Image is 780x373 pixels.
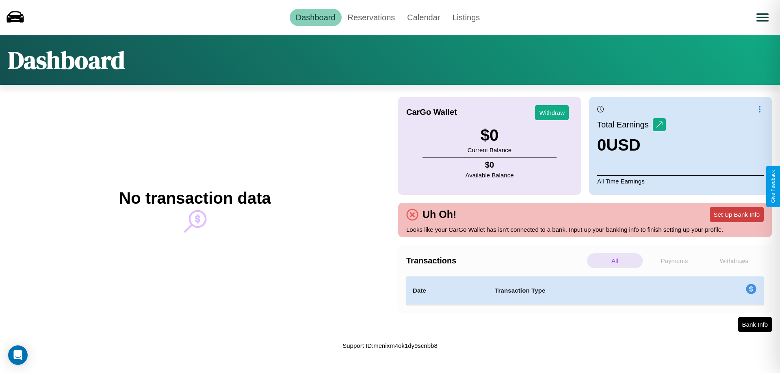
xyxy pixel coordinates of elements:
[290,9,342,26] a: Dashboard
[535,105,569,120] button: Withdraw
[468,144,511,155] p: Current Balance
[706,253,762,268] p: Withdraws
[468,126,511,144] h3: $ 0
[466,160,514,170] h4: $ 0
[406,224,764,235] p: Looks like your CarGo Wallet has isn't connected to a bank. Input up your banking info to finish ...
[413,286,482,295] h4: Date
[770,170,776,203] div: Give Feedback
[647,253,702,268] p: Payments
[495,286,679,295] h4: Transaction Type
[597,117,653,132] p: Total Earnings
[406,108,457,117] h4: CarGo Wallet
[587,253,643,268] p: All
[738,317,772,332] button: Bank Info
[446,9,486,26] a: Listings
[406,256,585,265] h4: Transactions
[751,6,774,29] button: Open menu
[597,136,666,154] h3: 0 USD
[342,340,437,351] p: Support ID: menixm4ok1dy9scnbb8
[597,175,764,187] p: All Time Earnings
[342,9,401,26] a: Reservations
[119,189,271,207] h2: No transaction data
[406,276,764,305] table: simple table
[8,43,125,77] h1: Dashboard
[466,170,514,181] p: Available Balance
[401,9,446,26] a: Calendar
[8,345,28,365] div: Open Intercom Messenger
[710,207,764,222] button: Set Up Bank Info
[418,209,460,220] h4: Uh Oh!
